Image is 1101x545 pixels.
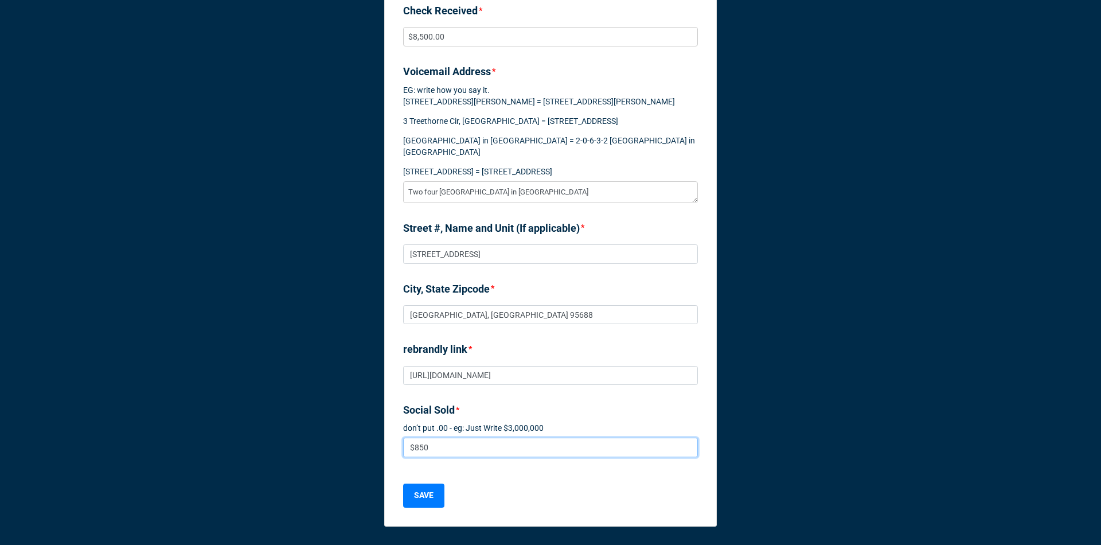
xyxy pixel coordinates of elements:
label: Voicemail Address [403,64,491,80]
label: Check Received [403,3,478,19]
label: Street #, Name and Unit (If applicable) [403,220,580,236]
p: [GEOGRAPHIC_DATA] in [GEOGRAPHIC_DATA] = 2-0-6-3-2 [GEOGRAPHIC_DATA] in [GEOGRAPHIC_DATA] [403,135,698,158]
label: rebrandly link [403,341,467,357]
label: Social Sold [403,402,455,418]
label: City, State Zipcode [403,281,490,297]
textarea: Two four [GEOGRAPHIC_DATA] in [GEOGRAPHIC_DATA] [403,181,698,203]
button: SAVE [403,484,444,508]
p: 3 Treethorne Cir, [GEOGRAPHIC_DATA] = [STREET_ADDRESS] [403,115,698,127]
p: EG: write how you say it. [STREET_ADDRESS][PERSON_NAME] = [STREET_ADDRESS][PERSON_NAME] [403,84,698,107]
p: [STREET_ADDRESS] = [STREET_ADDRESS] [403,166,698,177]
b: SAVE [414,489,434,501]
p: don’t put .00 - eg: Just Write $3,000,000 [403,422,698,434]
